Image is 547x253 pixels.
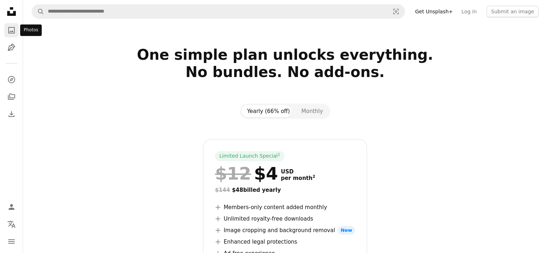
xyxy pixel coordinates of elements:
[4,40,19,55] a: Illustrations
[4,23,19,37] a: Photos
[487,6,538,17] button: Submit an image
[215,226,355,235] li: Image cropping and background removal
[4,4,19,20] a: Home — Unsplash
[215,151,284,161] div: Limited Launch Special
[338,226,355,235] span: New
[215,214,355,223] li: Unlimited royalty-free downloads
[387,5,405,18] button: Visual search
[313,174,315,179] sup: 2
[296,105,329,117] button: Monthly
[241,105,296,117] button: Yearly (66% off)
[4,217,19,231] button: Language
[215,187,230,193] span: $144
[215,238,355,246] li: Enhanced legal protections
[281,168,315,175] span: USD
[215,203,355,212] li: Members-only content added monthly
[4,72,19,87] a: Explore
[32,5,44,18] button: Search Unsplash
[4,90,19,104] a: Collections
[52,46,518,98] h2: One simple plan unlocks everything. No bundles. No add-ons.
[411,6,457,17] a: Get Unsplash+
[276,153,282,160] a: 1
[4,200,19,214] a: Log in / Sign up
[457,6,481,17] a: Log in
[215,186,355,194] div: $48 billed yearly
[4,234,19,249] button: Menu
[32,4,405,19] form: Find visuals sitewide
[215,164,278,183] div: $4
[281,175,315,181] span: per month
[278,152,280,157] sup: 1
[311,175,317,181] a: 2
[4,107,19,121] a: Download History
[215,164,251,183] span: $12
